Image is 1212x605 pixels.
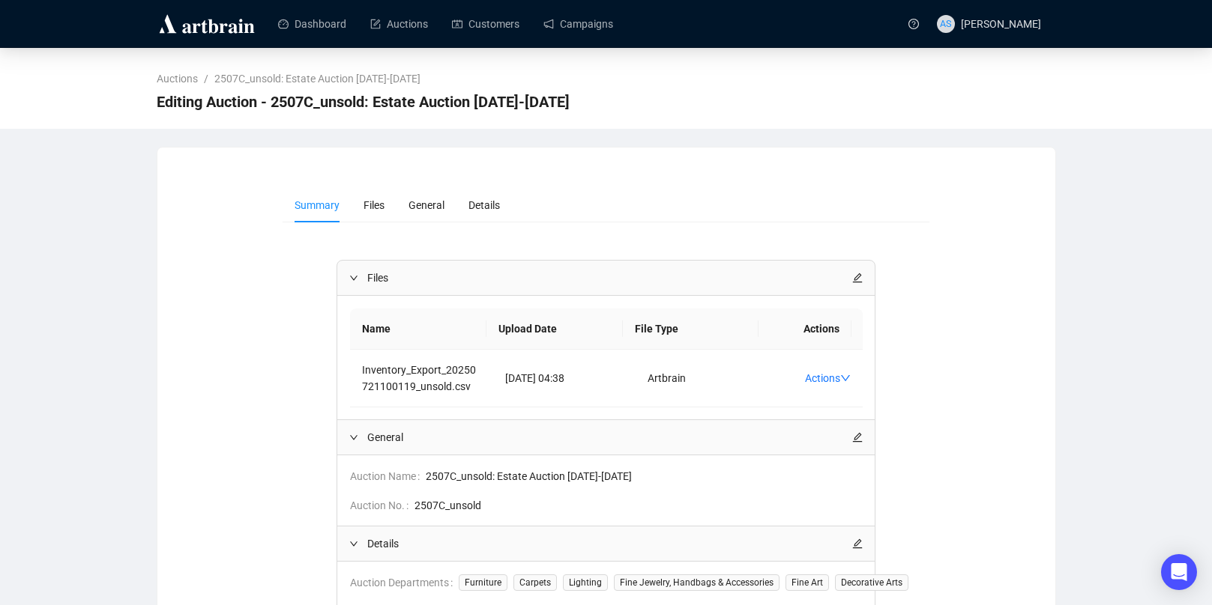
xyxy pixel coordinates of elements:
span: Files [364,199,385,211]
span: Auction Departments [350,574,459,591]
span: expanded [349,433,358,442]
a: Campaigns [543,4,613,43]
div: Generaledit [337,420,875,454]
div: Open Intercom Messenger [1161,554,1197,590]
span: Lighting [563,574,608,591]
span: Furniture [459,574,507,591]
img: logo [157,12,257,36]
span: Details [468,199,500,211]
a: Actions [805,372,851,384]
a: 2507C_unsold: Estate Auction [DATE]-[DATE] [211,70,423,87]
a: Auctions [370,4,428,43]
span: Decorative Arts [835,574,908,591]
td: Inventory_Export_20250721100119_unsold.csv [350,350,493,407]
span: General [408,199,444,211]
span: Artbrain [648,372,686,384]
td: [DATE] 04:38 [493,350,636,407]
span: edit [852,538,863,549]
span: Fine Jewelry, Handbags & Accessories [614,574,780,591]
a: Auctions [154,70,201,87]
span: AS [940,16,951,31]
span: Summary [295,199,340,211]
span: edit [852,432,863,443]
a: Dashboard [278,4,346,43]
span: [PERSON_NAME] [961,18,1041,30]
span: Details [367,535,852,552]
span: Fine Art [786,574,829,591]
span: Files [367,270,852,286]
span: expanded [349,273,358,282]
span: Carpets [513,574,557,591]
span: 2507C_unsold: Estate Auction [DATE]-[DATE] [426,468,863,484]
th: File Type [623,308,759,350]
span: Auction Name [350,468,426,484]
th: Upload Date [486,308,623,350]
th: Actions [759,308,851,350]
span: General [367,429,852,446]
th: Name [350,308,486,350]
span: Auction No. [350,497,414,514]
div: Filesedit [337,261,875,295]
span: question-circle [908,19,919,29]
span: Editing Auction - 2507C_unsold: Estate Auction July 26-27, 2025 [157,90,570,114]
a: Customers [452,4,519,43]
span: edit [852,273,863,283]
span: down [840,373,851,383]
li: / [204,70,208,87]
div: Detailsedit [337,526,875,561]
span: expanded [349,539,358,548]
span: 2507C_unsold [414,497,863,514]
